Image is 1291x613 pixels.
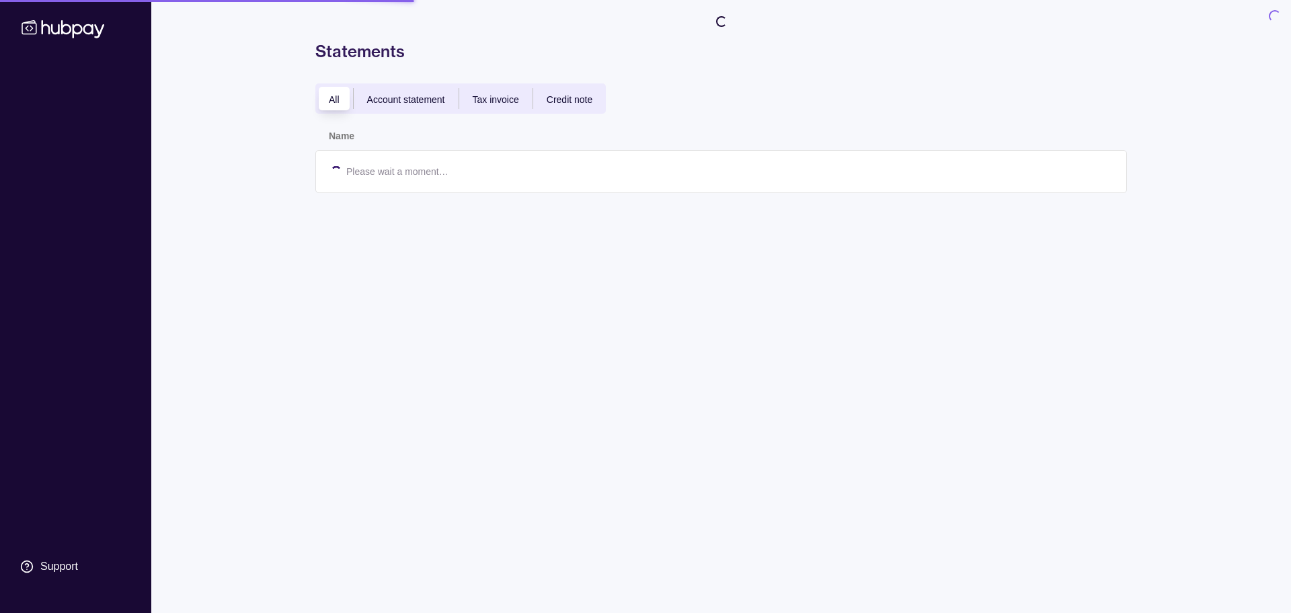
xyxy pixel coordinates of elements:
[346,164,448,179] p: Please wait a moment…
[329,131,354,141] p: Name
[315,40,1127,62] h1: Statements
[367,94,445,105] span: Account statement
[547,94,592,105] span: Credit note
[329,94,340,105] span: All
[13,552,138,581] a: Support
[473,94,519,105] span: Tax invoice
[40,559,78,574] div: Support
[315,83,606,114] div: documentTypes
